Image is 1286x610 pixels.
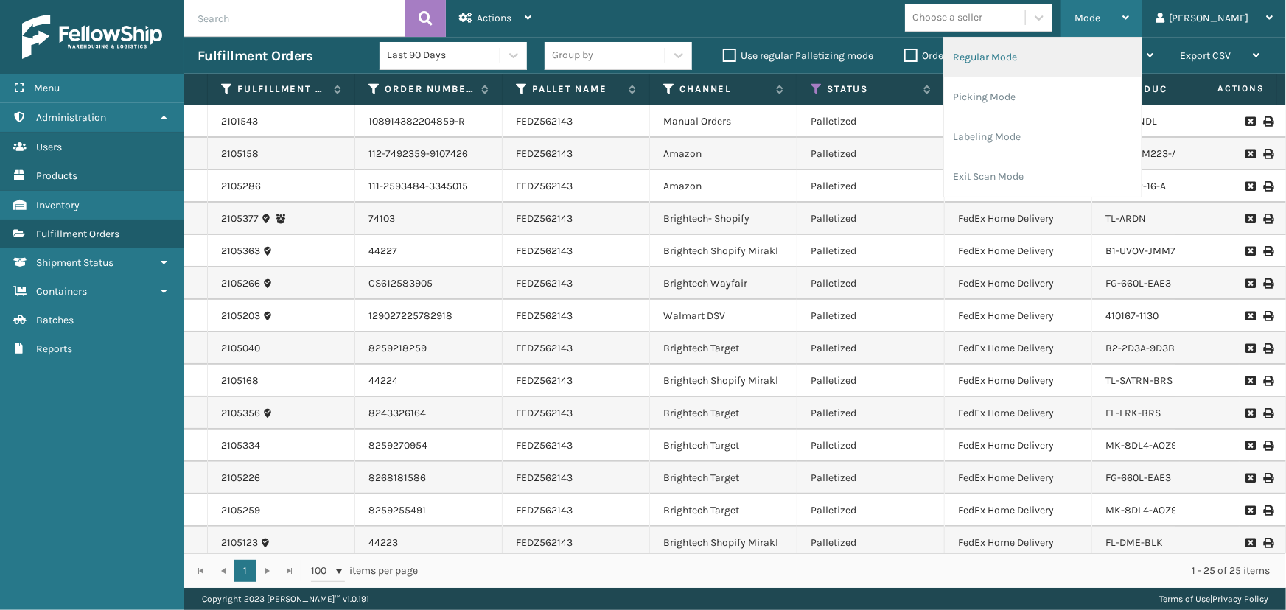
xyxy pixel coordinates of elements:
[221,503,260,518] a: 2105259
[1263,246,1272,256] i: Print Label
[1263,214,1272,224] i: Print Label
[221,341,260,356] a: 2105040
[1263,311,1272,321] i: Print Label
[650,430,797,462] td: Brightech Target
[355,397,503,430] td: 8243326164
[503,494,650,527] td: FEDZ562143
[355,267,503,300] td: CS612583905
[1263,473,1272,483] i: Print Label
[945,267,1092,300] td: FedEx Home Delivery
[221,406,260,421] a: 2105356
[1245,278,1254,289] i: Request to Be Cancelled
[1245,181,1254,192] i: Request to Be Cancelled
[385,83,474,96] label: Order Number
[1245,505,1254,516] i: Request to Be Cancelled
[387,48,501,63] div: Last 90 Days
[36,256,113,269] span: Shipment Status
[1245,149,1254,159] i: Request to Be Cancelled
[945,300,1092,332] td: FedEx Home Delivery
[945,527,1092,559] td: FedEx Home Delivery
[503,267,650,300] td: FEDZ562143
[945,203,1092,235] td: FedEx Home Delivery
[1245,246,1254,256] i: Request to Be Cancelled
[355,105,503,138] td: 108914382204859-R
[311,560,419,582] span: items per page
[1105,374,1173,387] a: TL-SATRN-BRS
[1263,116,1272,127] i: Print Label
[503,203,650,235] td: FEDZ562143
[36,285,87,298] span: Containers
[1245,473,1254,483] i: Request to Be Cancelled
[355,235,503,267] td: 44227
[311,564,333,578] span: 100
[797,235,945,267] td: Palletized
[503,397,650,430] td: FEDZ562143
[503,300,650,332] td: FEDZ562143
[1245,538,1254,548] i: Request to Be Cancelled
[503,365,650,397] td: FEDZ562143
[797,267,945,300] td: Palletized
[1263,441,1272,451] i: Print Label
[912,10,982,26] div: Choose a seller
[1105,471,1171,484] a: FG-660L-EAE3
[355,300,503,332] td: 129027225782918
[797,203,945,235] td: Palletized
[237,83,326,96] label: Fulfillment Order Id
[503,105,650,138] td: FEDZ562143
[355,170,503,203] td: 111-2593484-3345015
[797,332,945,365] td: Palletized
[234,560,256,582] a: 1
[1245,376,1254,386] i: Request to Be Cancelled
[650,105,797,138] td: Manual Orders
[797,105,945,138] td: Palletized
[198,47,312,65] h3: Fulfillment Orders
[944,77,1142,117] li: Picking Mode
[797,462,945,494] td: Palletized
[221,179,261,194] a: 2105286
[650,494,797,527] td: Brightech Target
[945,397,1092,430] td: FedEx Home Delivery
[22,15,162,59] img: logo
[36,228,119,240] span: Fulfillment Orders
[1263,505,1272,516] i: Print Label
[221,438,260,453] a: 2105334
[1263,408,1272,418] i: Print Label
[503,430,650,462] td: FEDZ562143
[797,138,945,170] td: Palletized
[1245,214,1254,224] i: Request to Be Cancelled
[1105,212,1146,225] a: TL-ARDN
[945,494,1092,527] td: FedEx Home Delivery
[1105,277,1171,290] a: FG-660L-EAE3
[650,300,797,332] td: Walmart DSV
[650,267,797,300] td: Brightech Wayfair
[1263,278,1272,289] i: Print Label
[439,564,1270,578] div: 1 - 25 of 25 items
[1159,594,1210,604] a: Terms of Use
[650,332,797,365] td: Brightech Target
[221,471,260,485] a: 2105226
[1263,149,1272,159] i: Print Label
[797,365,945,397] td: Palletized
[355,527,503,559] td: 44223
[679,83,769,96] label: Channel
[503,462,650,494] td: FEDZ562143
[221,276,260,291] a: 2105266
[944,38,1142,77] li: Regular Mode
[1245,116,1254,127] i: Request to Be Cancelled
[477,12,511,24] span: Actions
[650,365,797,397] td: Brightech Shopify Mirakl
[552,48,593,63] div: Group by
[221,244,260,259] a: 2105363
[355,494,503,527] td: 8259255491
[944,157,1142,197] li: Exit Scan Mode
[355,332,503,365] td: 8259218259
[34,82,60,94] span: Menu
[532,83,621,96] label: Pallet Name
[1212,594,1268,604] a: Privacy Policy
[36,111,106,124] span: Administration
[355,138,503,170] td: 112-7492359-9107426
[650,397,797,430] td: Brightech Target
[650,462,797,494] td: Brightech Target
[945,365,1092,397] td: FedEx Home Delivery
[36,169,77,182] span: Products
